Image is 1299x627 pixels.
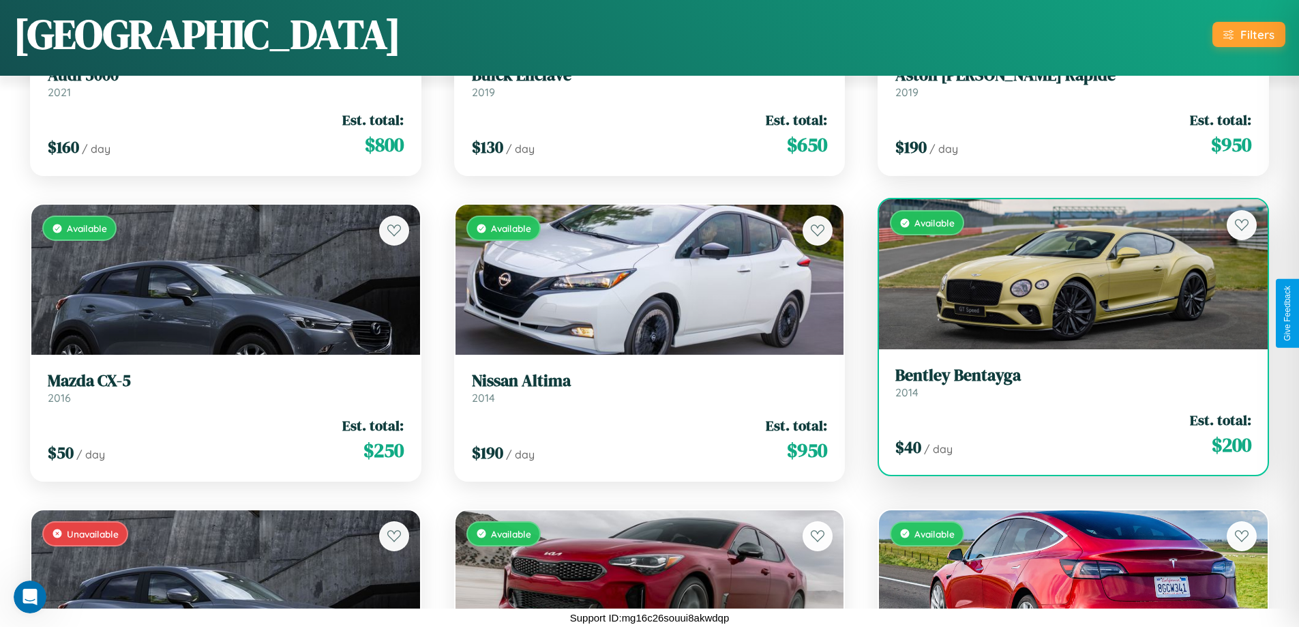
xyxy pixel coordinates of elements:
[1190,410,1251,430] span: Est. total:
[472,65,828,85] h3: Buick Enclave
[67,222,107,234] span: Available
[48,85,71,99] span: 2021
[895,85,919,99] span: 2019
[48,371,404,405] a: Mazda CX-52016
[766,110,827,130] span: Est. total:
[14,6,401,62] h1: [GEOGRAPHIC_DATA]
[929,142,958,156] span: / day
[895,65,1251,85] h3: Aston [PERSON_NAME] Rapide
[895,385,919,399] span: 2014
[895,436,921,458] span: $ 40
[48,441,74,464] span: $ 50
[48,65,404,85] h3: Audi 5000
[787,131,827,158] span: $ 650
[342,110,404,130] span: Est. total:
[472,136,503,158] span: $ 130
[1283,286,1292,341] div: Give Feedback
[1212,22,1285,47] button: Filters
[48,371,404,391] h3: Mazda CX-5
[895,65,1251,99] a: Aston [PERSON_NAME] Rapide2019
[472,85,495,99] span: 2019
[570,609,730,627] p: Support ID: mg16c26souui8akwdqp
[895,366,1251,399] a: Bentley Bentayga2014
[895,136,927,158] span: $ 190
[76,448,105,461] span: / day
[787,437,827,464] span: $ 950
[472,371,828,391] h3: Nissan Altima
[506,142,535,156] span: / day
[342,415,404,435] span: Est. total:
[1240,27,1274,42] div: Filters
[895,366,1251,385] h3: Bentley Bentayga
[1211,131,1251,158] span: $ 950
[472,65,828,99] a: Buick Enclave2019
[766,415,827,435] span: Est. total:
[472,371,828,405] a: Nissan Altima2014
[1212,431,1251,458] span: $ 200
[365,131,404,158] span: $ 800
[506,448,535,461] span: / day
[48,65,404,99] a: Audi 50002021
[472,391,495,405] span: 2014
[363,437,404,464] span: $ 250
[48,136,79,158] span: $ 160
[82,142,110,156] span: / day
[1190,110,1251,130] span: Est. total:
[48,391,71,405] span: 2016
[472,441,503,464] span: $ 190
[67,528,119,540] span: Unavailable
[924,442,953,456] span: / day
[491,222,531,234] span: Available
[914,528,955,540] span: Available
[914,217,955,229] span: Available
[14,581,46,613] iframe: Intercom live chat
[491,528,531,540] span: Available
